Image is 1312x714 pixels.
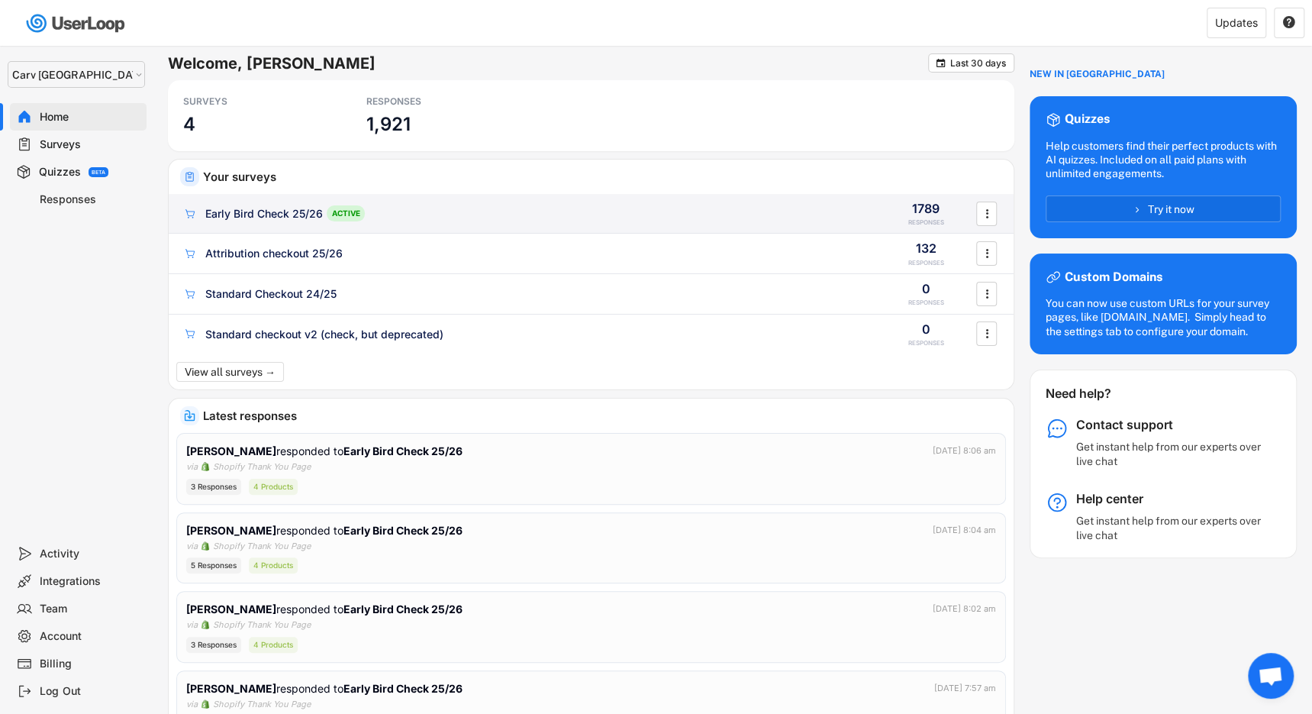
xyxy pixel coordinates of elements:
h3: 1,921 [366,112,410,136]
div: via [186,540,198,553]
div: [DATE] 7:57 am [934,682,996,695]
div: via [186,619,198,632]
div: NEW IN [GEOGRAPHIC_DATA] [1030,69,1165,81]
div: RESPONSES [908,299,944,307]
div: Responses [40,192,140,207]
div: Need help? [1046,386,1152,402]
div: Surveys [40,137,140,152]
div: Standard checkout v2 (check, but deprecated) [205,327,443,342]
div: You can now use custom URLs for your survey pages, like [DOMAIN_NAME]. Simply head to the setting... [1046,296,1281,338]
div: Activity [40,547,140,561]
h6: Welcome, [PERSON_NAME] [168,53,928,73]
img: 1156660_ecommerce_logo_shopify_icon%20%281%29.png [201,462,210,471]
div: Shopify Thank You Page [213,540,311,553]
div: Your surveys [203,171,1002,183]
button:  [1282,16,1296,30]
button:  [979,202,994,225]
img: userloop-logo-01.svg [23,8,131,39]
text:  [985,205,988,221]
div: SURVEYS [183,95,321,108]
strong: [PERSON_NAME] [186,444,276,457]
img: 1156660_ecommerce_logo_shopify_icon%20%281%29.png [201,541,210,551]
div: Early Bird Check 25/26 [205,206,323,221]
div: responded to [186,601,466,617]
div: Log Out [40,684,140,699]
div: Get instant help from our experts over live chat [1076,514,1267,541]
div: Custom Domains [1065,270,1162,286]
div: Shopify Thank You Page [213,460,311,473]
text:  [1283,15,1295,29]
span: Try it now [1148,204,1194,215]
button:  [979,322,994,345]
button: View all surveys → [176,362,284,382]
button: Try it now [1046,195,1281,222]
div: 4 Products [249,479,298,495]
div: ACTIVE [327,205,365,221]
button:  [935,57,946,69]
div: Help customers find their perfect products with AI quizzes. Included on all paid plans with unlim... [1046,139,1281,181]
text:  [985,286,988,302]
div: 0 [922,280,930,297]
div: Shopify Thank You Page [213,619,311,632]
div: via [186,460,198,473]
div: 0 [922,321,930,338]
div: [DATE] 8:04 am [933,524,996,537]
strong: [PERSON_NAME] [186,524,276,537]
text:  [985,245,988,261]
div: RESPONSES [366,95,504,108]
div: Attribution checkout 25/26 [205,246,343,261]
div: Latest responses [203,410,1002,422]
div: BETA [92,170,105,175]
div: Shopify Thank You Page [213,698,311,711]
div: Standard Checkout 24/25 [205,286,337,302]
div: Quizzes [1065,111,1110,128]
h3: 4 [183,112,195,136]
div: Updates [1215,18,1258,28]
div: Open chat [1248,653,1294,699]
img: IncomingMajor.svg [184,410,195,422]
div: 132 [916,240,936,257]
strong: Early Bird Check 25/26 [343,444,463,457]
div: 5 Responses [186,557,241,573]
text:  [985,325,988,341]
div: Last 30 days [950,59,1006,68]
div: Quizzes [39,165,81,179]
strong: Early Bird Check 25/26 [343,603,463,615]
div: Home [40,110,140,124]
button:  [979,242,994,265]
div: Help center [1076,491,1267,507]
div: Team [40,602,140,616]
div: Integrations [40,574,140,589]
div: RESPONSES [908,259,944,267]
img: 1156660_ecommerce_logo_shopify_icon%20%281%29.png [201,699,210,709]
div: via [186,698,198,711]
strong: Early Bird Check 25/26 [343,682,463,695]
div: Contact support [1076,417,1267,433]
div: RESPONSES [908,339,944,347]
div: 4 Products [249,637,298,653]
div: Account [40,629,140,644]
div: responded to [186,443,466,459]
div: Billing [40,657,140,671]
strong: [PERSON_NAME] [186,603,276,615]
strong: [PERSON_NAME] [186,682,276,695]
div: 1789 [912,200,940,217]
div: RESPONSES [908,218,944,227]
img: 1156660_ecommerce_logo_shopify_icon%20%281%29.png [201,620,210,629]
div: responded to [186,680,466,696]
button:  [979,283,994,305]
div: 3 Responses [186,637,241,653]
div: 4 Products [249,557,298,573]
div: [DATE] 8:06 am [933,444,996,457]
text:  [936,57,946,69]
div: Get instant help from our experts over live chat [1076,440,1267,467]
strong: Early Bird Check 25/26 [343,524,463,537]
div: 3 Responses [186,479,241,495]
div: [DATE] 8:02 am [933,603,996,615]
div: responded to [186,522,466,538]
